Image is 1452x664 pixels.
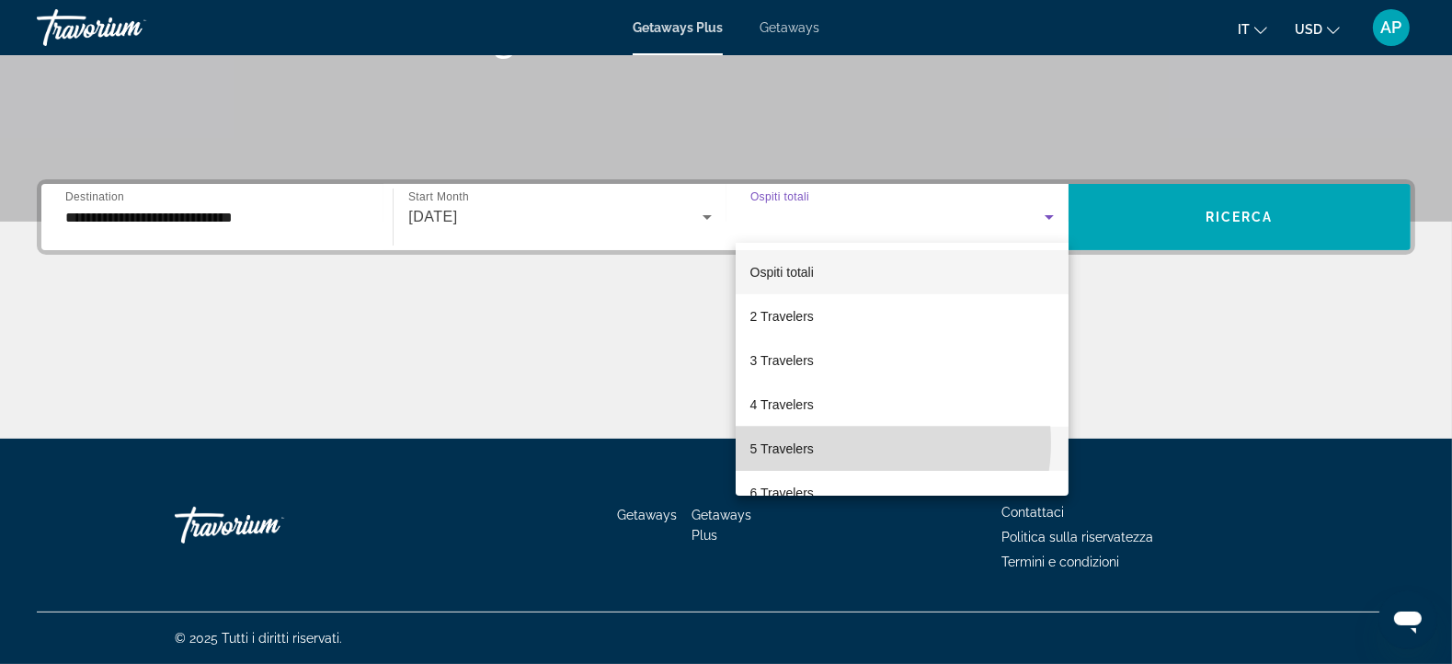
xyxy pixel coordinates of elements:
[750,438,814,460] span: 5 Travelers
[750,394,814,416] span: 4 Travelers
[750,265,814,280] span: Ospiti totali
[1378,590,1437,649] iframe: Buton lansare fereastră mesagerie
[750,482,814,504] span: 6 Travelers
[750,349,814,372] span: 3 Travelers
[750,305,814,327] span: 2 Travelers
